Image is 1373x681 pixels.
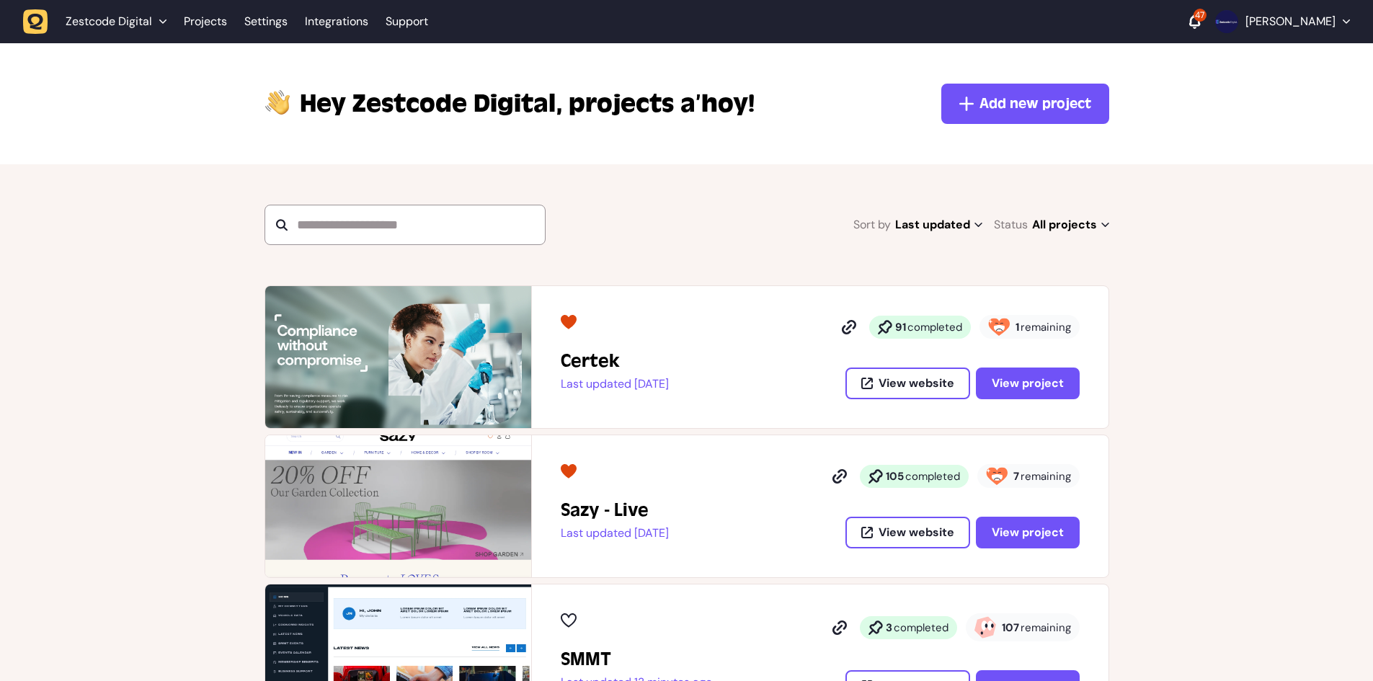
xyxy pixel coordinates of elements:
[976,368,1080,399] button: View project
[1013,469,1019,484] strong: 7
[994,215,1028,235] span: Status
[979,94,1091,114] span: Add new project
[886,469,904,484] strong: 105
[1215,10,1350,33] button: [PERSON_NAME]
[1021,469,1071,484] span: remaining
[894,620,948,635] span: completed
[907,320,962,334] span: completed
[976,517,1080,548] button: View project
[386,14,428,29] a: Support
[561,350,669,373] h2: Certek
[886,620,892,635] strong: 3
[265,86,291,116] img: hi-hand
[561,648,712,671] h2: SMMT
[1215,10,1238,33] img: Harry Robinson
[895,320,906,334] strong: 91
[941,84,1109,124] button: Add new project
[992,527,1064,538] span: View project
[1021,320,1071,334] span: remaining
[1032,215,1109,235] span: All projects
[1016,320,1019,334] strong: 1
[845,517,970,548] button: View website
[66,14,152,29] span: Zestcode Digital
[300,86,755,121] p: projects a’hoy!
[184,9,227,35] a: Projects
[265,286,531,428] img: Certek
[23,9,175,35] button: Zestcode Digital
[244,9,288,35] a: Settings
[1245,14,1336,29] p: [PERSON_NAME]
[561,499,669,522] h2: Sazy - Live
[845,368,970,399] button: View website
[1021,620,1071,635] span: remaining
[265,435,531,577] img: Sazy - Live
[561,526,669,540] p: Last updated [DATE]
[905,469,960,484] span: completed
[305,9,368,35] a: Integrations
[1194,9,1207,22] div: 47
[895,215,982,235] span: Last updated
[1002,620,1019,635] strong: 107
[879,527,954,538] span: View website
[992,378,1064,389] span: View project
[561,377,669,391] p: Last updated [DATE]
[853,215,891,235] span: Sort by
[879,378,954,389] span: View website
[300,86,563,121] span: Zestcode Digital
